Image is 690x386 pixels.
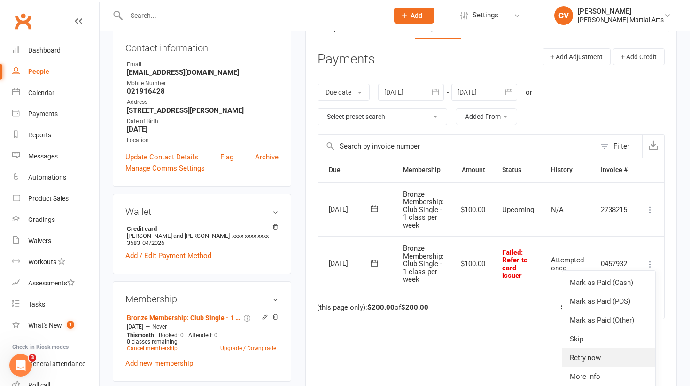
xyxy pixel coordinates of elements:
[12,230,99,252] a: Waivers
[12,273,99,294] a: Assessments
[452,158,494,182] th: Amount
[127,117,279,126] div: Date of Birth
[28,131,51,139] div: Reports
[562,292,655,311] a: Mark as Paid (POS)
[395,158,452,182] th: Membership
[127,136,279,145] div: Location
[127,98,279,107] div: Address
[125,359,193,368] a: Add new membership
[12,167,99,188] a: Automations
[127,323,143,330] span: [DATE]
[578,7,664,16] div: [PERSON_NAME]
[28,237,51,244] div: Waivers
[12,294,99,315] a: Tasks
[124,323,279,331] div: —
[562,348,655,367] a: Retry now
[12,354,99,375] a: General attendance kiosk mode
[299,304,428,312] div: Total (this page only): of
[502,248,527,280] span: Failed
[125,250,211,261] a: Add / Edit Payment Method
[456,108,517,125] button: Added From
[320,158,395,182] th: Due
[125,206,279,217] h3: Wallet
[613,141,629,152] div: Filter
[394,8,434,24] button: Add
[411,12,422,19] span: Add
[127,60,279,69] div: Email
[28,152,58,160] div: Messages
[127,87,279,95] strong: 021916428
[367,303,395,312] strong: $200.00
[613,48,665,65] button: + Add Credit
[543,158,592,182] th: History
[12,146,99,167] a: Messages
[159,332,184,339] span: Booked: 0
[578,16,664,24] div: [PERSON_NAME] Martial Arts
[329,202,372,216] div: [DATE]
[127,79,279,88] div: Mobile Number
[127,314,242,322] a: Bronze Membership: Club Single - 1 class per week
[12,315,99,336] a: What's New1
[592,158,636,182] th: Invoice #
[28,68,49,75] div: People
[127,106,279,115] strong: [STREET_ADDRESS][PERSON_NAME]
[554,6,573,25] div: CV
[452,182,494,237] td: $100.00
[125,163,205,174] a: Manage Comms Settings
[502,248,527,280] span: : Refer to card issuer
[452,236,494,291] td: $100.00
[11,9,35,33] a: Clubworx
[127,345,178,352] a: Cancel membership
[403,190,444,229] span: Bronze Membership: Club Single - 1 class per week
[596,135,642,158] button: Filter
[125,39,279,53] h3: Contact information
[526,87,532,98] div: or
[188,332,217,339] span: Attended: 0
[28,173,66,181] div: Automations
[473,5,498,26] span: Settings
[318,135,596,158] input: Search by invoice number
[9,354,32,377] iframe: Intercom live chat
[142,239,164,246] span: 04/2026
[12,103,99,125] a: Payments
[125,151,198,163] a: Update Contact Details
[12,82,99,103] a: Calendar
[562,273,655,292] a: Mark as Paid (Cash)
[127,225,274,232] strong: Credit card
[28,195,69,202] div: Product Sales
[12,61,99,82] a: People
[592,236,636,291] td: 0457932
[494,158,543,182] th: Status
[12,188,99,209] a: Product Sales
[127,125,279,134] strong: [DATE]
[127,232,269,246] span: xxxx xxxx xxxx 3583
[543,48,611,65] button: + Add Adjustment
[67,321,74,329] span: 1
[562,367,655,386] a: More Info
[220,151,233,163] a: Flag
[125,224,279,248] li: [PERSON_NAME] and [PERSON_NAME]
[127,339,178,345] span: 0 classes remaining
[127,332,138,339] span: This
[551,205,564,214] span: N/A
[28,258,56,266] div: Workouts
[28,300,45,308] div: Tasks
[124,9,382,22] input: Search...
[561,304,644,312] div: Showing of payments
[403,244,444,284] span: Bronze Membership: Club Single - 1 class per week
[318,52,375,67] h3: Payments
[127,68,279,77] strong: [EMAIL_ADDRESS][DOMAIN_NAME]
[12,252,99,273] a: Workouts
[502,205,534,214] span: Upcoming
[28,89,54,96] div: Calendar
[220,345,276,352] a: Upgrade / Downgrade
[28,47,61,54] div: Dashboard
[12,209,99,230] a: Gradings
[28,216,55,223] div: Gradings
[152,323,167,330] span: Never
[551,256,584,272] span: Attempted once
[318,84,370,101] button: Due date
[562,330,655,348] a: Skip
[12,125,99,146] a: Reports
[401,303,428,312] strong: $200.00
